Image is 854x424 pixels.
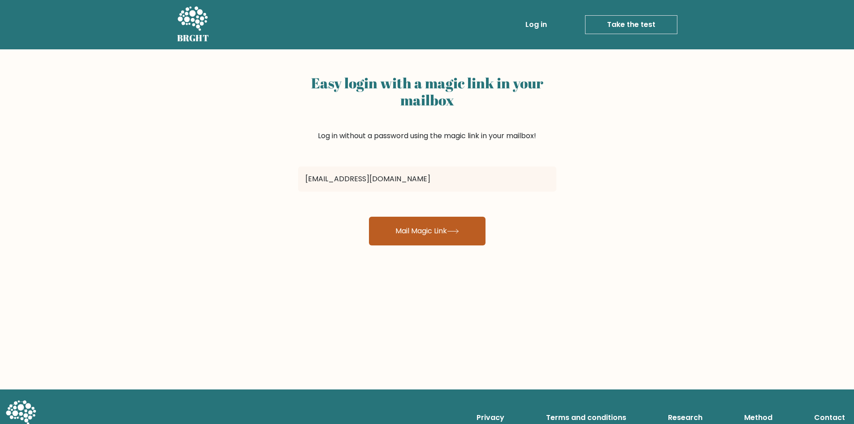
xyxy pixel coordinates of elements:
input: Email [298,166,556,192]
h5: BRGHT [177,33,209,44]
a: Log in [522,16,551,34]
a: BRGHT [177,4,209,46]
div: Log in without a password using the magic link in your mailbox! [298,71,556,163]
button: Mail Magic Link [369,217,486,245]
a: Take the test [585,15,677,34]
h2: Easy login with a magic link in your mailbox [298,74,556,109]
